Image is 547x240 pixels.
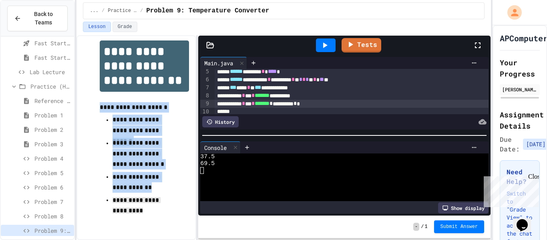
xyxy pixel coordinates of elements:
[200,92,210,100] div: 8
[200,153,215,160] span: 37.5
[34,154,71,163] span: Problem 4
[500,135,520,154] span: Due Date:
[440,224,478,230] span: Submit Answer
[7,6,68,31] button: Back to Teams
[34,53,71,62] span: Fast Start pt.2
[481,173,539,207] iframe: chat widget
[102,8,105,14] span: /
[108,8,137,14] span: Practice (Homework, if needed)
[200,100,210,108] div: 9
[200,76,210,84] div: 6
[34,226,71,235] span: Problem 9: Temperature Converter
[34,169,71,177] span: Problem 5
[34,183,71,192] span: Problem 6
[500,57,540,79] h2: Your Progress
[200,141,241,153] div: Console
[499,3,524,22] div: My Account
[30,82,71,91] span: Practice (Homework, if needed)
[34,212,71,220] span: Problem 8
[34,140,71,148] span: Problem 3
[202,116,239,127] div: History
[513,208,539,232] iframe: chat widget
[200,160,215,167] span: 69.5
[140,8,143,14] span: /
[90,8,99,14] span: ...
[421,224,424,230] span: /
[34,111,71,119] span: Problem 1
[424,224,427,230] span: 1
[34,97,71,105] span: Reference link
[200,57,247,69] div: Main.java
[413,223,419,231] span: -
[34,39,71,47] span: Fast Start pt.1
[342,38,381,52] a: Tests
[200,84,210,92] div: 7
[500,109,540,131] h2: Assignment Details
[502,86,537,93] div: [PERSON_NAME]
[438,202,489,214] div: Show display
[34,198,71,206] span: Problem 7
[507,167,533,186] h3: Need Help?
[3,3,55,51] div: Chat with us now!Close
[200,108,210,116] div: 10
[113,22,137,32] button: Grade
[434,220,485,233] button: Submit Answer
[200,68,210,76] div: 5
[200,59,237,67] div: Main.java
[200,143,231,152] div: Console
[146,6,269,16] span: Problem 9: Temperature Converter
[83,22,111,32] button: Lesson
[26,10,61,27] span: Back to Teams
[34,125,71,134] span: Problem 2
[30,68,71,76] span: Lab Lecture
